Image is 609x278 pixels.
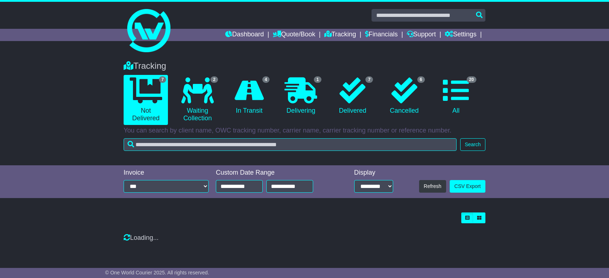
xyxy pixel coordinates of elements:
span: 2 [210,76,218,83]
a: Tracking [324,29,356,41]
a: 1 Delivering [279,75,323,117]
span: 1 [314,76,321,83]
span: 6 [417,76,425,83]
a: Quote/Book [273,29,315,41]
button: Refresh [419,180,446,193]
div: Tracking [120,61,489,71]
a: CSV Export [450,180,485,193]
p: You can search by client name, OWC tracking number, carrier name, carrier tracking number or refe... [124,127,485,135]
a: 7 Delivered [330,75,375,117]
a: 2 Waiting Collection [175,75,219,125]
a: 20 All [434,75,478,117]
a: 4 In Transit [227,75,271,117]
span: 20 [467,76,476,83]
button: Search [460,138,485,151]
div: Display [354,169,393,177]
a: Settings [445,29,476,41]
div: Invoice [124,169,209,177]
div: Loading... [124,234,485,242]
a: 7 Not Delivered [124,75,168,125]
a: Financials [365,29,398,41]
span: 4 [262,76,270,83]
span: 7 [365,76,373,83]
a: Dashboard [225,29,264,41]
a: 6 Cancelled [382,75,426,117]
span: © One World Courier 2025. All rights reserved. [105,270,209,275]
div: Custom Date Range [216,169,332,177]
span: 7 [159,76,166,83]
a: Support [407,29,436,41]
